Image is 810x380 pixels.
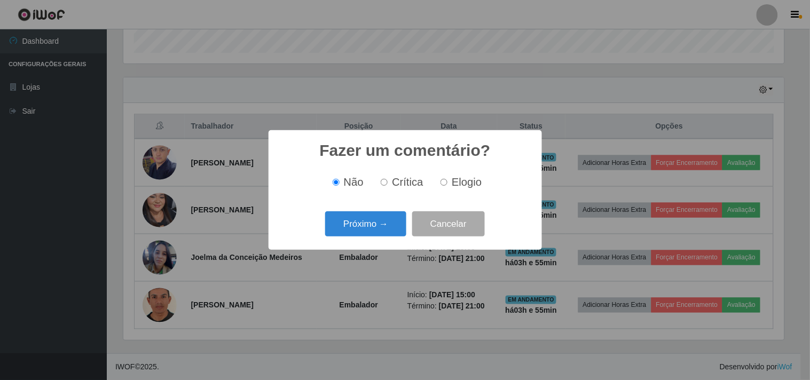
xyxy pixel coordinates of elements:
[325,211,406,236] button: Próximo →
[381,179,388,186] input: Crítica
[452,176,482,188] span: Elogio
[441,179,447,186] input: Elogio
[319,141,490,160] h2: Fazer um comentário?
[412,211,485,236] button: Cancelar
[333,179,340,186] input: Não
[344,176,364,188] span: Não
[392,176,423,188] span: Crítica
